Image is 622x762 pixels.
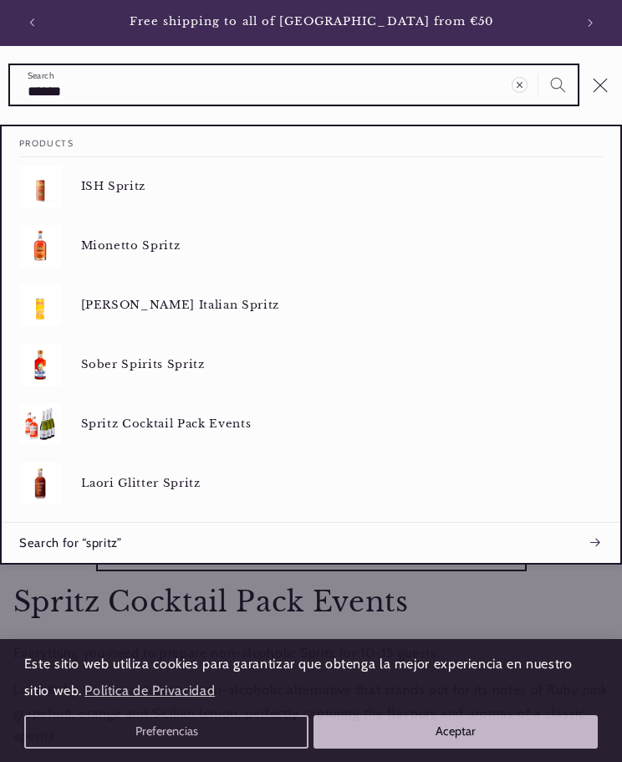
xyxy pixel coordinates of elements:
[81,417,604,432] p: Spritz Cocktail Pack Events
[19,284,61,326] img: Polly Italian Spritz
[19,166,61,207] img: ISH Spritz
[2,454,620,514] a: Laori Glitter Spritz
[314,715,599,749] button: Aceptar
[81,358,604,372] p: Sober Spirits Spritz
[19,126,603,157] h2: Products
[19,463,61,504] img: Laori Glitter Spritz
[19,403,61,445] img: Spritz Cocktail Pack Events
[81,180,604,194] p: ISH Spritz
[2,157,620,217] a: ISH Spritz
[572,4,609,41] button: Next announcement
[24,715,309,749] button: Preferencias
[82,676,217,705] a: Política de Privacidad (opens in a new tab)
[13,4,50,41] button: Previous announcement
[19,225,61,267] img: Mionetto Spritz
[81,299,604,313] p: [PERSON_NAME] Italian Spritz
[2,395,620,454] a: Spritz Cocktail Pack Events
[500,65,538,104] button: Clear search term
[81,239,604,253] p: Mionetto Spritz
[538,65,577,104] button: Search
[2,217,620,276] a: Mionetto Spritz
[81,477,604,491] p: Laori Glitter Spritz
[19,344,61,386] img: Sober Spirits Spritz
[2,335,620,395] a: Sober Spirits Spritz
[581,66,619,105] button: Close
[19,534,122,551] span: Search for “spritz”
[2,276,620,335] a: [PERSON_NAME] Italian Spritz
[24,656,573,698] span: Este sitio web utiliza cookies para garantizar que obtenga la mejor experiencia en nuestro sitio ...
[130,14,494,28] span: Free shipping to all of [GEOGRAPHIC_DATA] from €50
